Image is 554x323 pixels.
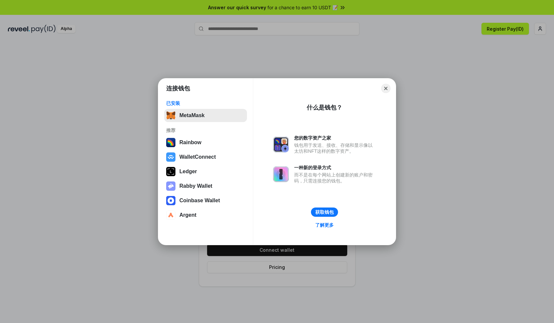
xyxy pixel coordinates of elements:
[273,166,289,182] img: svg+xml,%3Csvg%20xmlns%3D%22http%3A%2F%2Fwww.w3.org%2F2000%2Fsvg%22%20fill%3D%22none%22%20viewBox...
[166,100,245,106] div: 已安装
[166,210,175,220] img: svg+xml,%3Csvg%20width%3D%2228%22%20height%3D%2228%22%20viewBox%3D%220%200%2028%2028%22%20fill%3D...
[294,172,376,184] div: 而不是在每个网站上创建新的账户和密码，只需连接您的钱包。
[166,167,175,176] img: svg+xml,%3Csvg%20xmlns%3D%22http%3A%2F%2Fwww.w3.org%2F2000%2Fsvg%22%20width%3D%2228%22%20height%3...
[164,194,247,207] button: Coinbase Wallet
[294,142,376,154] div: 钱包用于发送、接收、存储和显示像以太坊和NFT这样的数字资产。
[311,221,338,229] a: 了解更多
[294,165,376,171] div: 一种新的登录方式
[307,104,342,112] div: 什么是钱包？
[179,212,197,218] div: Argent
[164,179,247,193] button: Rabby Wallet
[166,181,175,191] img: svg+xml,%3Csvg%20xmlns%3D%22http%3A%2F%2Fwww.w3.org%2F2000%2Fsvg%22%20fill%3D%22none%22%20viewBox...
[166,152,175,162] img: svg+xml,%3Csvg%20width%3D%2228%22%20height%3D%2228%22%20viewBox%3D%220%200%2028%2028%22%20fill%3D...
[179,140,201,145] div: Rainbow
[381,84,390,93] button: Close
[166,127,245,133] div: 推荐
[179,183,212,189] div: Rabby Wallet
[164,209,247,222] button: Argent
[179,154,216,160] div: WalletConnect
[164,150,247,164] button: WalletConnect
[315,209,334,215] div: 获取钱包
[179,113,204,118] div: MetaMask
[166,196,175,205] img: svg+xml,%3Csvg%20width%3D%2228%22%20height%3D%2228%22%20viewBox%3D%220%200%2028%2028%22%20fill%3D...
[164,136,247,149] button: Rainbow
[166,138,175,147] img: svg+xml,%3Csvg%20width%3D%22120%22%20height%3D%22120%22%20viewBox%3D%220%200%20120%20120%22%20fil...
[166,84,190,92] h1: 连接钱包
[164,109,247,122] button: MetaMask
[164,165,247,178] button: Ledger
[179,198,220,204] div: Coinbase Wallet
[273,137,289,152] img: svg+xml,%3Csvg%20xmlns%3D%22http%3A%2F%2Fwww.w3.org%2F2000%2Fsvg%22%20fill%3D%22none%22%20viewBox...
[166,111,175,120] img: svg+xml,%3Csvg%20fill%3D%22none%22%20height%3D%2233%22%20viewBox%3D%220%200%2035%2033%22%20width%...
[294,135,376,141] div: 您的数字资产之家
[311,208,338,217] button: 获取钱包
[315,222,334,228] div: 了解更多
[179,169,197,175] div: Ledger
